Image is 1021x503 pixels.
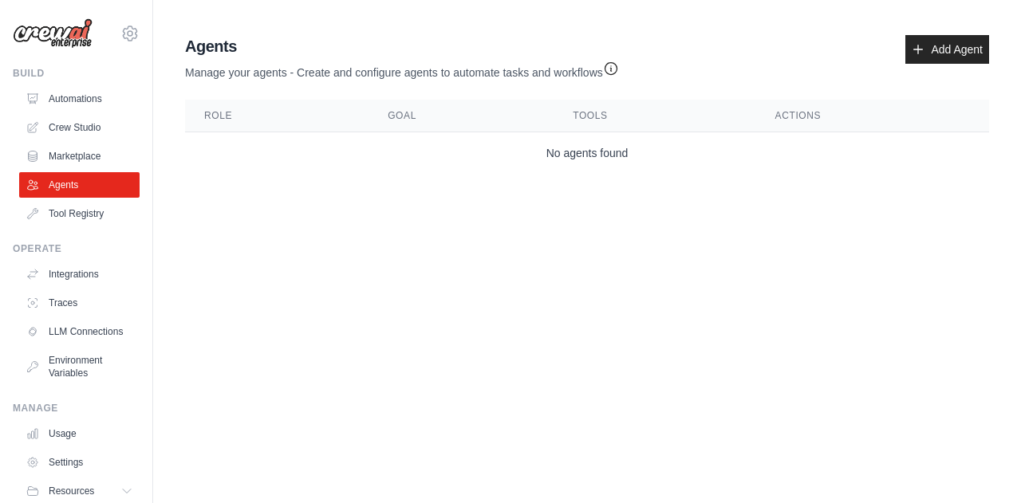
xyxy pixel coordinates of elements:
[19,348,140,386] a: Environment Variables
[19,319,140,344] a: LLM Connections
[13,18,93,49] img: Logo
[756,100,989,132] th: Actions
[19,86,140,112] a: Automations
[369,100,554,132] th: Goal
[13,242,140,255] div: Operate
[19,421,140,446] a: Usage
[49,485,94,497] span: Resources
[185,35,619,57] h2: Agents
[19,261,140,287] a: Integrations
[19,290,140,316] a: Traces
[19,143,140,169] a: Marketplace
[19,201,140,226] a: Tool Registry
[19,172,140,198] a: Agents
[554,100,755,132] th: Tools
[185,100,369,132] th: Role
[13,67,140,80] div: Build
[19,115,140,140] a: Crew Studio
[905,35,989,64] a: Add Agent
[185,57,619,81] p: Manage your agents - Create and configure agents to automate tasks and workflows
[13,402,140,415] div: Manage
[19,450,140,475] a: Settings
[185,132,989,175] td: No agents found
